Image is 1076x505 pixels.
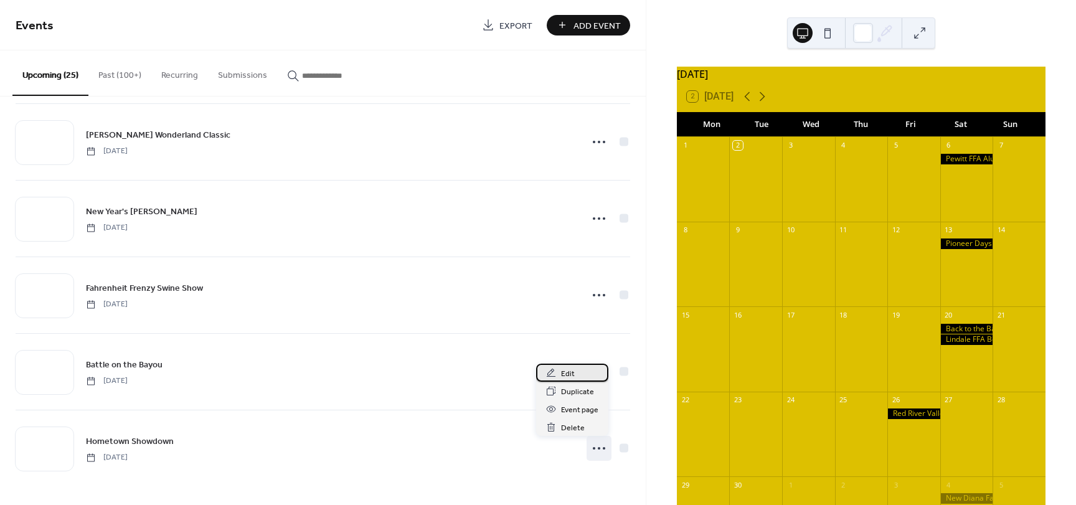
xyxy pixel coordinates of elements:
div: 23 [733,395,742,405]
div: 16 [733,310,742,319]
a: Fahrenheit Frenzy Swine Show [86,281,203,295]
div: Thu [836,112,886,137]
div: 11 [839,225,848,235]
span: [DATE] [86,452,128,463]
span: [DATE] [86,375,128,387]
div: Sun [986,112,1036,137]
span: Delete [561,422,585,435]
div: 8 [681,225,690,235]
div: Pioneer Days Showdown [940,238,993,249]
div: Mon [687,112,737,137]
div: Wed [786,112,836,137]
button: Submissions [208,50,277,95]
span: Hometown Showdown [86,435,174,448]
div: 9 [733,225,742,235]
div: 17 [786,310,795,319]
div: 25 [839,395,848,405]
button: Upcoming (25) [12,50,88,96]
span: [DATE] [86,146,128,157]
button: Recurring [151,50,208,95]
span: Export [499,19,532,32]
div: 14 [996,225,1006,235]
div: 3 [891,480,900,489]
a: New Year's [PERSON_NAME] [86,204,197,219]
div: 10 [786,225,795,235]
span: [DATE] [86,299,128,310]
div: 4 [839,141,848,150]
div: 21 [996,310,1006,319]
div: 15 [681,310,690,319]
div: 5 [996,480,1006,489]
span: [DATE] [86,222,128,234]
span: [PERSON_NAME] Wonderland Classic [86,129,230,142]
button: Past (100+) [88,50,151,95]
div: 26 [891,395,900,405]
div: 18 [839,310,848,319]
button: Add Event [547,15,630,35]
div: 28 [996,395,1006,405]
div: 2 [733,141,742,150]
div: Sat [936,112,986,137]
span: Edit [561,367,575,380]
div: 20 [944,310,953,319]
div: 1 [681,141,690,150]
div: Back to the Basics Show Pig Clinic [940,324,993,334]
a: Export [473,15,542,35]
span: Add Event [573,19,621,32]
div: Pewitt FFA Alumni Classic [940,154,993,164]
div: Fri [886,112,936,137]
div: 24 [786,395,795,405]
div: 27 [944,395,953,405]
div: Lindale FFA Booster Club Bash [940,334,993,345]
span: Battle on the Bayou [86,359,163,372]
a: Battle on the Bayou [86,357,163,372]
div: 7 [996,141,1006,150]
div: 5 [891,141,900,150]
div: 13 [944,225,953,235]
div: 3 [786,141,795,150]
span: New Year's [PERSON_NAME] [86,205,197,219]
div: 22 [681,395,690,405]
a: Hometown Showdown [86,434,174,448]
span: Fahrenheit Frenzy Swine Show [86,282,203,295]
div: [DATE] [677,67,1045,82]
div: 6 [944,141,953,150]
div: 30 [733,480,742,489]
span: Event page [561,404,598,417]
a: [PERSON_NAME] Wonderland Classic [86,128,230,142]
div: 4 [944,480,953,489]
div: 29 [681,480,690,489]
div: 1 [786,480,795,489]
div: 12 [891,225,900,235]
div: 2 [839,480,848,489]
div: 19 [891,310,900,319]
div: Red River Valley Fair [887,408,940,419]
div: Tue [737,112,786,137]
span: Events [16,14,54,38]
span: Duplicate [561,385,594,399]
div: New Diana Fall Showdown [940,493,993,504]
